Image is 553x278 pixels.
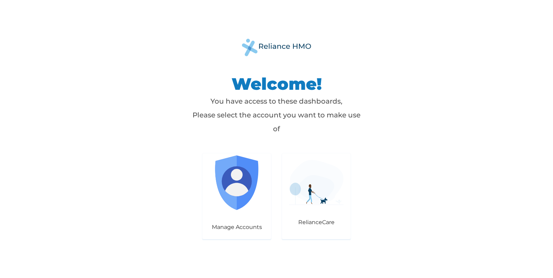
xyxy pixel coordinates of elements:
[190,94,363,136] p: You have access to these dashboards, Please select the account you want to make use of
[190,74,363,94] h1: Welcome!
[289,160,344,205] img: enrollee
[242,39,311,56] img: RelianceHMO's Logo
[209,155,264,210] img: user
[209,224,264,230] p: Manage Accounts
[289,219,344,226] p: RelianceCare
